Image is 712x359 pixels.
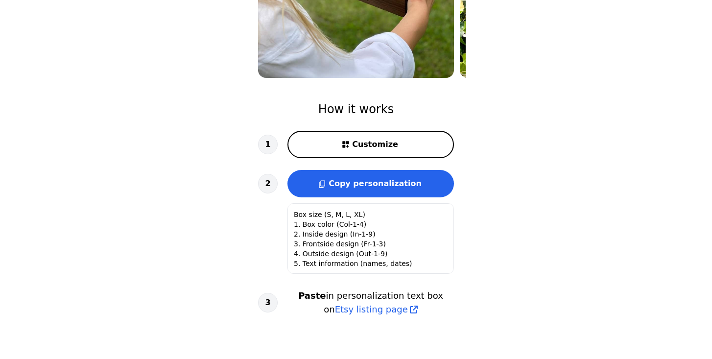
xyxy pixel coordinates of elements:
[265,178,270,190] span: 2
[352,139,398,150] span: Customize
[287,289,454,316] h3: in personalization text box on
[298,290,326,301] b: Paste
[265,139,270,150] span: 1
[265,297,270,309] span: 3
[258,101,454,117] h2: How it works
[287,131,454,158] button: Customize
[329,179,422,188] span: Copy personalization
[287,170,454,197] button: Copy personalization
[335,303,408,316] span: Etsy listing page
